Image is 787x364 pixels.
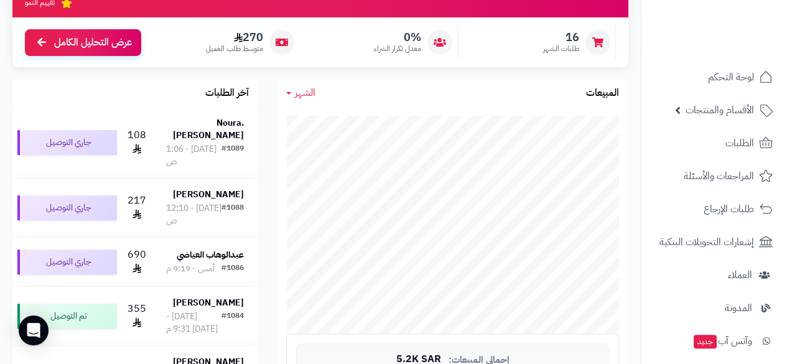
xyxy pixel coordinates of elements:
[704,200,754,218] span: طلبات الإرجاع
[543,44,579,54] span: طلبات الشهر
[17,130,117,155] div: جاري التوصيل
[686,101,754,119] span: الأقسام والمنتجات
[295,85,315,100] span: الشهر
[122,238,152,286] td: 690
[649,227,780,257] a: إشعارات التحويلات البنكية
[166,143,221,168] div: [DATE] - 1:06 ص
[649,128,780,158] a: الطلبات
[374,30,421,44] span: 0%
[684,167,754,185] span: المراجعات والأسئلة
[692,332,752,350] span: وآتس آب
[173,116,244,142] strong: Noura. [PERSON_NAME]
[649,293,780,323] a: المدونة
[19,315,49,345] div: Open Intercom Messenger
[649,161,780,191] a: المراجعات والأسئلة
[166,263,215,275] div: أمس - 9:19 م
[221,263,244,275] div: #1086
[221,310,244,335] div: #1084
[694,335,717,348] span: جديد
[173,188,244,201] strong: [PERSON_NAME]
[221,202,244,227] div: #1088
[122,107,152,178] td: 108
[206,30,263,44] span: 270
[166,310,221,335] div: [DATE] - [DATE] 9:31 م
[725,299,752,317] span: المدونة
[586,88,619,99] h3: المبيعات
[649,260,780,290] a: العملاء
[205,88,249,99] h3: آخر الطلبات
[649,326,780,356] a: وآتس آبجديد
[725,134,754,152] span: الطلبات
[54,35,132,50] span: عرض التحليل الكامل
[122,179,152,237] td: 217
[166,202,221,227] div: [DATE] - 12:10 ص
[206,44,263,54] span: متوسط طلب العميل
[221,143,244,168] div: #1089
[543,30,579,44] span: 16
[17,304,117,329] div: تم التوصيل
[122,287,152,345] td: 355
[25,29,141,56] a: عرض التحليل الكامل
[659,233,754,251] span: إشعارات التحويلات البنكية
[708,68,754,86] span: لوحة التحكم
[173,296,244,309] strong: [PERSON_NAME]
[649,194,780,224] a: طلبات الإرجاع
[286,86,315,100] a: الشهر
[17,250,117,274] div: جاري التوصيل
[728,266,752,284] span: العملاء
[374,44,421,54] span: معدل تكرار الشراء
[649,62,780,92] a: لوحة التحكم
[17,195,117,220] div: جاري التوصيل
[177,248,244,261] strong: عبدالوهاب العياضي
